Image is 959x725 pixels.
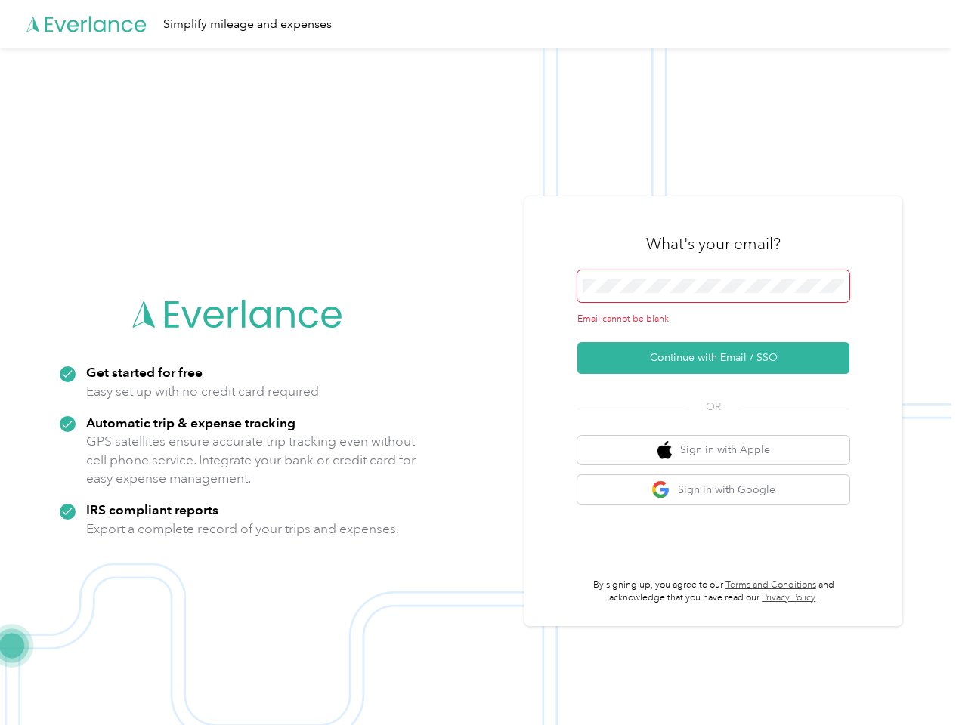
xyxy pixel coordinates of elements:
a: Privacy Policy [762,592,815,603]
img: google logo [651,480,670,499]
button: google logoSign in with Google [577,475,849,504]
div: Simplify mileage and expenses [163,15,332,34]
span: OR [687,399,740,415]
strong: Get started for free [86,364,203,380]
div: Email cannot be blank [577,313,849,326]
p: Export a complete record of your trips and expenses. [86,520,399,538]
a: Terms and Conditions [725,579,816,591]
img: apple logo [657,441,673,460]
h3: What's your email? [646,233,781,255]
p: By signing up, you agree to our and acknowledge that you have read our . [577,578,849,605]
p: GPS satellites ensure accurate trip tracking even without cell phone service. Integrate your bank... [86,432,416,488]
strong: IRS compliant reports [86,501,218,517]
button: Continue with Email / SSO [577,342,849,374]
strong: Automatic trip & expense tracking [86,415,295,430]
button: apple logoSign in with Apple [577,436,849,465]
p: Easy set up with no credit card required [86,382,319,401]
